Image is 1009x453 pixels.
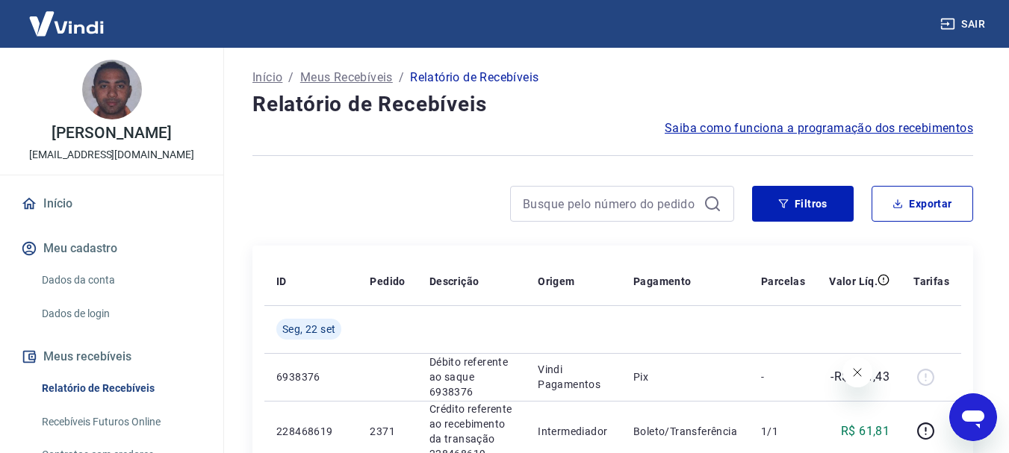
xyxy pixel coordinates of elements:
[36,299,205,329] a: Dados de login
[399,69,404,87] p: /
[18,1,115,46] img: Vindi
[300,69,393,87] a: Meus Recebíveis
[665,119,973,137] a: Saiba como funciona a programação dos recebimentos
[761,274,805,289] p: Parcelas
[276,369,346,384] p: 6938376
[429,354,514,399] p: Débito referente ao saque 6938376
[29,147,194,163] p: [EMAIL_ADDRESS][DOMAIN_NAME]
[276,274,287,289] p: ID
[276,424,346,439] p: 228468619
[538,362,609,392] p: Vindi Pagamentos
[252,90,973,119] h4: Relatório de Recebíveis
[18,187,205,220] a: Início
[523,193,698,215] input: Busque pelo número do pedido
[841,422,890,440] p: R$ 61,81
[18,232,205,265] button: Meu cadastro
[538,424,609,439] p: Intermediador
[761,369,805,384] p: -
[633,424,737,439] p: Boleto/Transferência
[410,69,538,87] p: Relatório de Recebíveis
[52,125,171,141] p: [PERSON_NAME]
[752,186,854,222] button: Filtros
[429,274,479,289] p: Descrição
[36,407,205,437] a: Recebíveis Futuros Online
[538,274,574,289] p: Origem
[9,10,125,22] span: Olá! Precisa de ajuda?
[913,274,949,289] p: Tarifas
[761,424,805,439] p: 1/1
[252,69,282,87] a: Início
[829,274,878,289] p: Valor Líq.
[831,368,890,386] p: -R$ 671,43
[872,186,973,222] button: Exportar
[633,274,692,289] p: Pagamento
[370,424,405,439] p: 2371
[633,369,737,384] p: Pix
[36,265,205,296] a: Dados da conta
[842,357,872,387] iframe: Fechar mensagem
[82,60,142,119] img: b364baf0-585a-4717-963f-4c6cdffdd737.jpeg
[937,10,991,38] button: Sair
[18,340,205,373] button: Meus recebíveis
[282,322,335,337] span: Seg, 22 set
[370,274,405,289] p: Pedido
[288,69,294,87] p: /
[949,393,997,441] iframe: Botão para abrir a janela de mensagens
[36,373,205,404] a: Relatório de Recebíveis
